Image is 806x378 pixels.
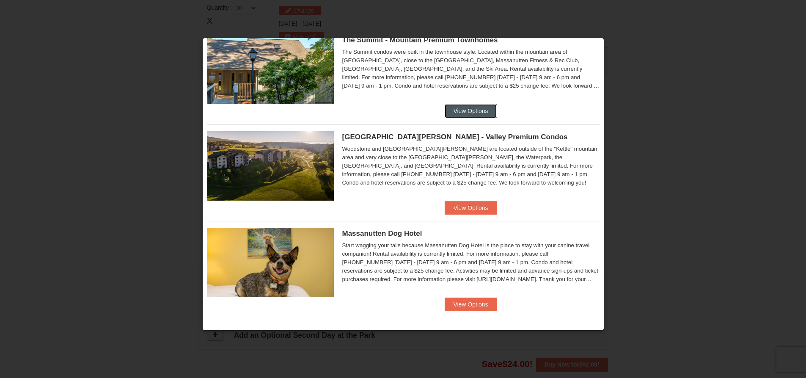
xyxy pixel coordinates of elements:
img: 19219041-4-ec11c166.jpg [207,131,334,201]
span: The Summit - Mountain Premium Townhomes [342,36,498,44]
img: 27428181-5-81c892a3.jpg [207,228,334,297]
button: View Options [445,104,496,118]
button: View Options [445,298,496,311]
div: Start wagging your tails because Massanutten Dog Hotel is the place to stay with your canine trav... [342,241,600,284]
div: The Summit condos were built in the townhouse style. Located within the mountain area of [GEOGRAP... [342,48,600,90]
img: 19219034-1-0eee7e00.jpg [207,34,334,104]
div: Woodstone and [GEOGRAPHIC_DATA][PERSON_NAME] are located outside of the "Kettle" mountain area an... [342,145,600,187]
span: Massanutten Dog Hotel [342,229,422,237]
button: View Options [445,201,496,215]
span: [GEOGRAPHIC_DATA][PERSON_NAME] - Valley Premium Condos [342,133,568,141]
